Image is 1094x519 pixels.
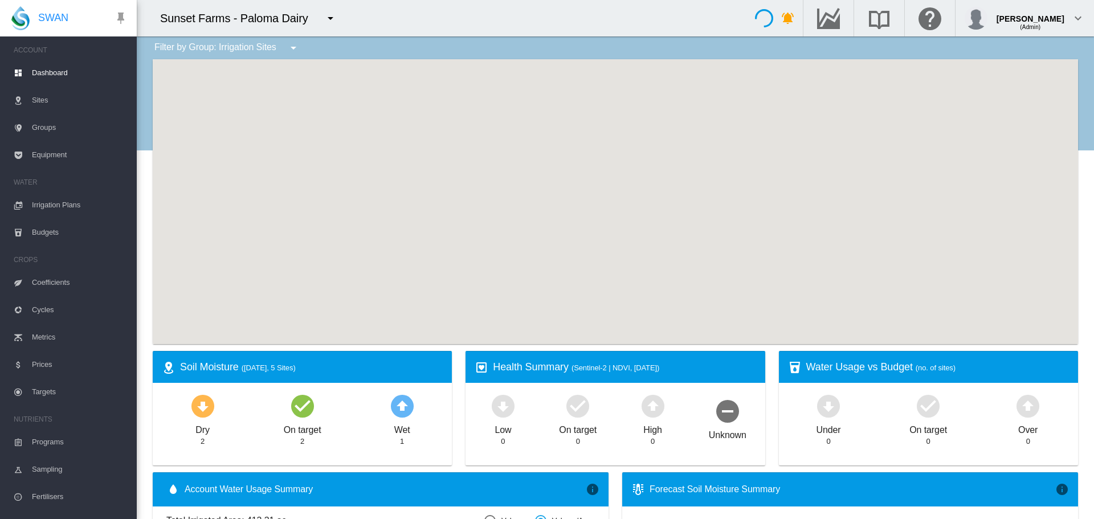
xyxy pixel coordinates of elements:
md-icon: icon-menu-down [324,11,337,25]
span: Sites [32,87,128,114]
div: 2 [300,436,304,447]
md-icon: icon-chevron-down [1071,11,1085,25]
md-icon: icon-arrow-up-bold-circle [389,392,416,419]
button: icon-menu-down [319,7,342,30]
span: Prices [32,351,128,378]
div: Water Usage vs Budget [806,360,1069,374]
md-icon: Click here for help [916,11,944,25]
div: Filter by Group: Irrigation Sites [146,36,308,59]
div: 0 [1026,436,1030,447]
div: 0 [926,436,930,447]
div: Sunset Farms - Paloma Dairy [160,10,319,26]
button: icon-menu-down [282,36,305,59]
md-icon: icon-minus-circle [714,397,741,424]
span: Dashboard [32,59,128,87]
md-icon: Search the knowledge base [866,11,893,25]
div: High [643,419,662,436]
md-icon: icon-arrow-down-bold-circle [489,392,517,419]
div: Dry [195,419,210,436]
md-icon: icon-cup-water [788,361,802,374]
md-icon: icon-checkbox-marked-circle [289,392,316,419]
span: Fertilisers [32,483,128,510]
md-icon: icon-checkbox-marked-circle [915,392,942,419]
div: 0 [501,436,505,447]
span: Cycles [32,296,128,324]
span: NUTRIENTS [14,410,128,428]
span: Equipment [32,141,128,169]
div: Under [817,419,841,436]
span: WATER [14,173,128,191]
button: icon-bell-ring [777,7,799,30]
span: ACCOUNT [14,41,128,59]
md-icon: icon-pin [114,11,128,25]
span: Groups [32,114,128,141]
md-icon: icon-water [166,483,180,496]
span: (no. of sites) [916,363,956,372]
span: Programs [32,428,128,456]
md-icon: icon-bell-ring [781,11,795,25]
span: CROPS [14,251,128,269]
span: (Sentinel-2 | NDVI, [DATE]) [572,363,659,372]
md-icon: icon-arrow-down-bold-circle [189,392,217,419]
md-icon: Go to the Data Hub [815,11,842,25]
img: SWAN-Landscape-Logo-Colour-drop.png [11,6,30,30]
span: Coefficients [32,269,128,296]
span: (Admin) [1020,24,1040,30]
md-icon: icon-heart-box-outline [475,361,488,374]
span: SWAN [38,11,68,25]
span: Budgets [32,219,128,246]
div: Low [495,419,511,436]
div: 1 [400,436,404,447]
div: 0 [651,436,655,447]
div: On target [559,419,597,436]
div: Soil Moisture [180,360,443,374]
div: Unknown [709,424,746,442]
div: 0 [826,436,830,447]
md-icon: icon-arrow-down-bold-circle [815,392,842,419]
div: 2 [201,436,205,447]
div: On target [284,419,321,436]
md-icon: icon-arrow-up-bold-circle [639,392,667,419]
span: Sampling [32,456,128,483]
md-icon: icon-menu-down [287,41,300,55]
div: Wet [394,419,410,436]
span: Targets [32,378,128,406]
md-icon: icon-arrow-up-bold-circle [1014,392,1042,419]
div: Forecast Soil Moisture Summary [650,483,1055,496]
span: Account Water Usage Summary [185,483,586,496]
div: 0 [576,436,580,447]
span: Irrigation Plans [32,191,128,219]
span: ([DATE], 5 Sites) [242,363,296,372]
img: profile.jpg [965,7,987,30]
md-icon: icon-information [1055,483,1069,496]
md-icon: icon-information [586,483,599,496]
md-icon: icon-thermometer-lines [631,483,645,496]
div: [PERSON_NAME] [997,9,1064,20]
span: Metrics [32,324,128,351]
md-icon: icon-map-marker-radius [162,361,175,374]
div: On target [909,419,947,436]
md-icon: icon-checkbox-marked-circle [564,392,591,419]
div: Over [1018,419,1038,436]
div: Health Summary [493,360,756,374]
